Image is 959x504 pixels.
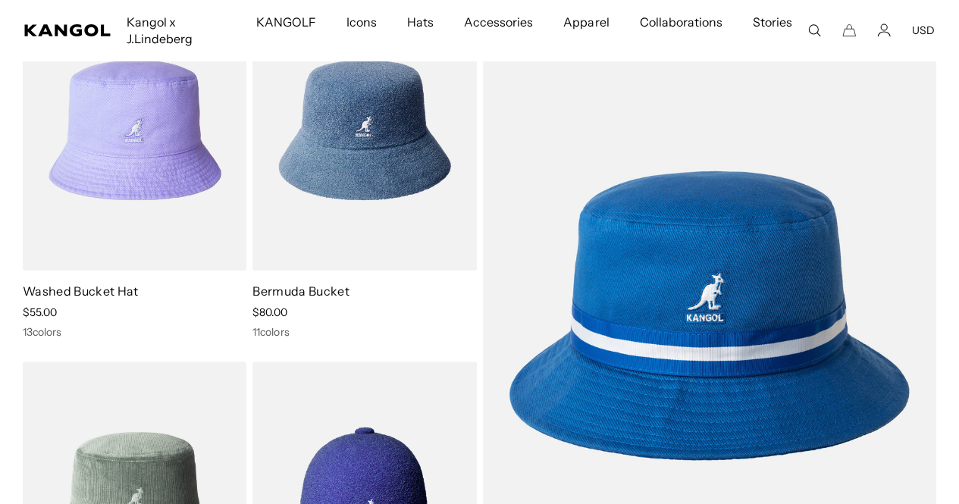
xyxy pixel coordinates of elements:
div: 13 colors [23,325,246,339]
div: 11 colors [252,325,476,339]
span: $55.00 [23,305,57,319]
a: Account [877,23,891,37]
span: $80.00 [252,305,287,319]
summary: Search here [807,23,821,37]
a: Washed Bucket Hat [23,283,138,299]
a: Kangol [24,24,111,36]
a: Bermuda Bucket [252,283,349,299]
button: Cart [842,23,856,37]
button: USD [912,23,935,37]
